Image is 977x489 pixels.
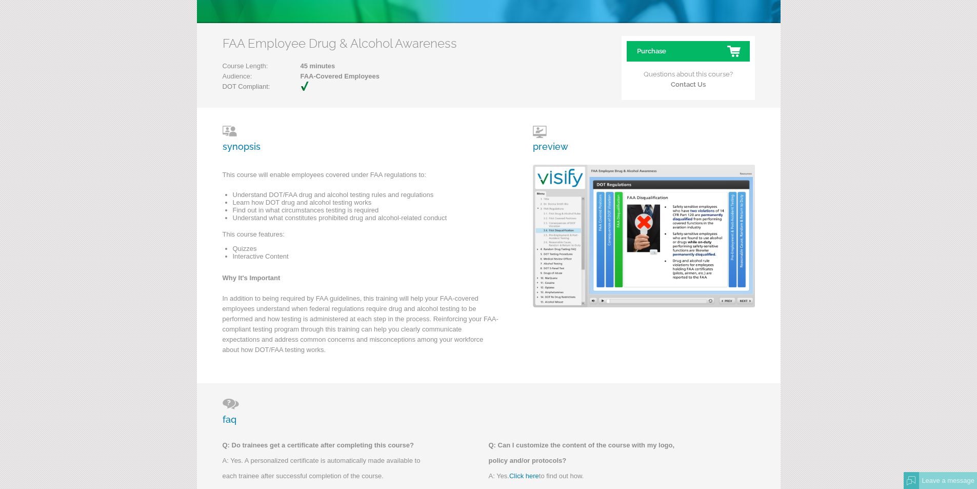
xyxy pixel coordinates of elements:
[489,468,694,484] p: A: Yes. to find out how.
[223,170,500,185] p: This course will enable employees covered under FAA regulations to:
[223,71,380,82] p: Audience:
[223,126,500,152] h3: synopsis
[627,41,750,62] a: Purchase
[533,126,568,152] h3: preview
[233,214,500,222] li: Understand what constitutes prohibited drug and alcohol-related conduct
[233,199,500,206] li: Learn how DOT drug and alcohol testing works
[223,294,500,360] p: In addition to being required by FAA guidelines, this training will help your FAA-covered employe...
[223,61,380,71] p: Course Length:
[233,206,500,214] li: Find out in what circumstances testing is required
[489,438,694,468] p: Q: Can I customize the content of the course with my logo, policy and/or protocols?
[533,165,755,307] img: FAAE_Screenshot.png
[268,61,380,71] span: 45 minutes
[919,472,977,489] div: Leave a message
[509,472,539,480] a: Click here
[223,274,281,282] strong: Why It's Important
[223,229,500,245] p: This course features:
[233,252,500,260] li: Interactive Content
[907,476,916,485] img: Offline
[223,82,320,92] p: DOT Compliant:
[233,191,500,199] li: Understand DOT/FAA drug and alcohol testing rules and regulations
[627,62,750,90] p: Questions about this course?
[223,36,461,51] h2: FAA Employee Drug & Alcohol Awareness
[268,71,380,82] span: FAA-Covered Employees
[233,245,500,252] li: Quizzes
[223,438,428,453] p: Q: Do trainees get a certificate after completing this course?
[671,81,706,88] a: Contact Us
[223,399,755,425] h3: faq
[223,453,428,484] p: A: Yes. A personalized certificate is automatically made available to each trainee after successf...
